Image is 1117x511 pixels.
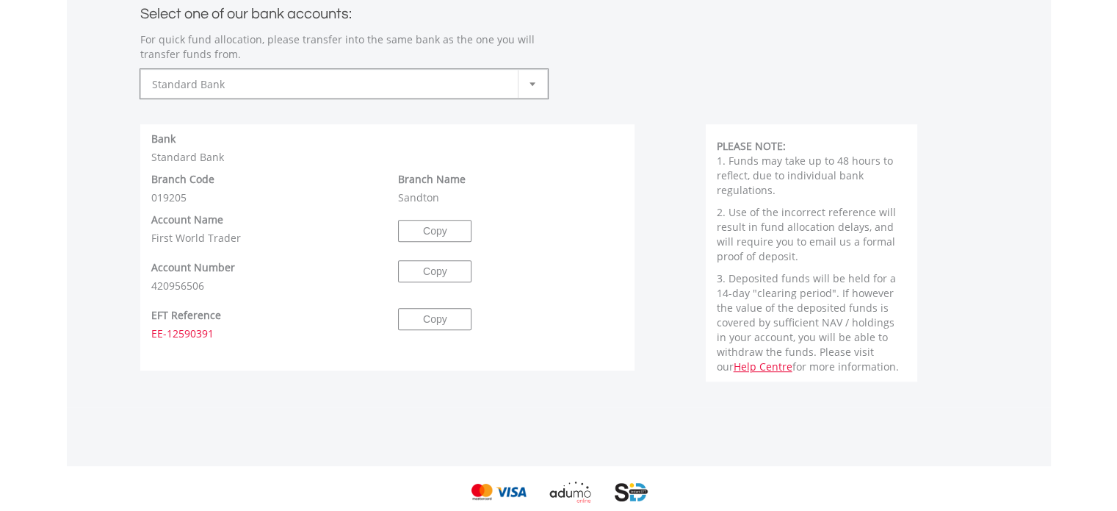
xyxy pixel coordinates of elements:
b: PLEASE NOTE: [717,139,786,153]
label: Account Number [151,260,235,275]
p: 3. Deposited funds will be held for a 14-day "clearing period". If however the value of the depos... [717,271,907,374]
img: SID Logo [614,481,648,503]
button: Copy [398,308,471,330]
label: EFT Reference [151,308,221,323]
label: Account Name [151,212,223,227]
p: 2. Use of the incorrect reference will result in fund allocation delays, and will require you to ... [717,205,907,264]
a: Help Centre [734,360,792,374]
label: Branch Name [398,172,466,187]
p: For quick fund allocation, please transfer into the same bank as the one you will transfer funds ... [140,32,548,62]
div: 019205 [140,172,388,205]
span: 420956506 [151,279,204,293]
label: Bank [151,132,176,146]
button: Copy [398,260,471,282]
span: EE-12590391 [151,326,214,340]
img: Adumo Logo [529,481,610,503]
div: Sandton [387,172,635,205]
img: MasterCard and Visa Logo [469,481,527,503]
label: Select one of our bank accounts: [140,1,352,21]
p: First World Trader [151,231,377,246]
span: Standard Bank [152,70,514,99]
p: 1. Funds may take up to 48 hours to reflect, due to individual bank regulations. [717,154,907,198]
label: Branch Code [151,172,214,187]
div: Standard Bank [140,132,635,165]
button: Copy [398,220,471,242]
